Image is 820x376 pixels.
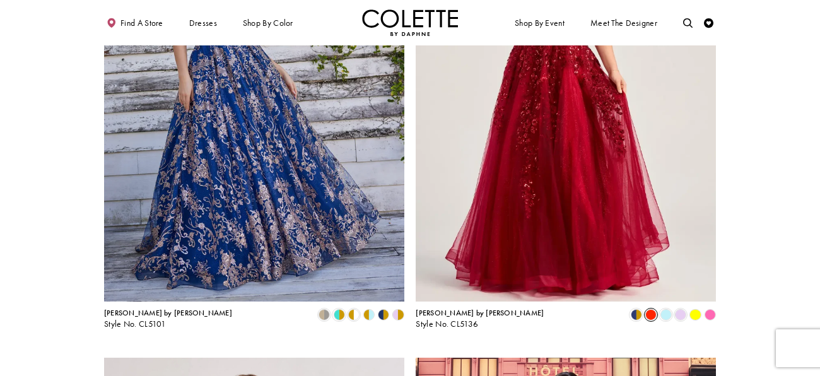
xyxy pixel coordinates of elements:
i: Lilac [675,309,686,320]
a: Meet the designer [588,9,660,36]
a: Toggle search [681,9,695,36]
span: Shop By Event [512,9,566,36]
a: Find a store [104,9,165,36]
a: Check Wishlist [701,9,716,36]
span: Style No. CL5136 [416,319,478,329]
i: Navy/Gold [378,309,389,320]
div: Colette by Daphne Style No. CL5136 [416,309,544,329]
span: Shop By Event [515,18,565,28]
span: Meet the designer [590,18,657,28]
i: Light Blue/Gold [363,309,374,320]
i: Gold/White [348,309,360,320]
i: Light Blue [660,309,671,320]
span: Dresses [189,18,217,28]
i: Gold/Pewter [319,309,330,320]
i: Lilac/Gold [392,309,404,320]
span: Find a store [120,18,163,28]
i: Turquoise/Gold [333,309,344,320]
span: [PERSON_NAME] by [PERSON_NAME] [104,308,232,318]
i: Yellow [689,309,701,320]
i: Scarlet [645,309,657,320]
i: Pink [705,309,716,320]
div: Colette by Daphne Style No. CL5101 [104,309,232,329]
span: Shop by color [243,18,293,28]
i: Navy Blue/Gold [630,309,641,320]
span: [PERSON_NAME] by [PERSON_NAME] [416,308,544,318]
a: Visit Home Page [362,9,458,36]
span: Style No. CL5101 [104,319,167,329]
span: Dresses [187,9,220,36]
img: Colette by Daphne [362,9,458,36]
span: Shop by color [240,9,295,36]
